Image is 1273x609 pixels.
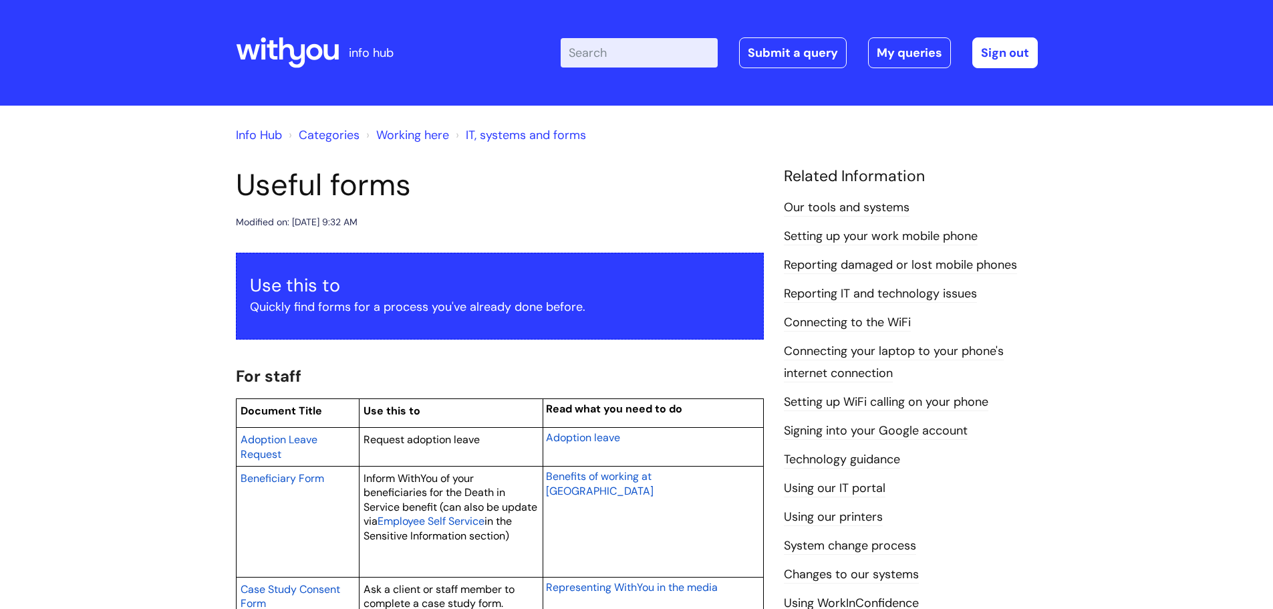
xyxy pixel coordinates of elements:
a: Connecting to the WiFi [784,314,911,332]
a: Sign out [972,37,1038,68]
a: Benefits of working at [GEOGRAPHIC_DATA] [546,468,654,499]
span: Document Title [241,404,322,418]
span: Read what you need to do [546,402,682,416]
a: Connecting your laptop to your phone's internet connection [784,343,1004,382]
span: For staff [236,366,301,386]
span: Benefits of working at [GEOGRAPHIC_DATA] [546,469,654,498]
a: System change process [784,537,916,555]
li: Working here [363,124,449,146]
a: Representing WithYou in the media [546,579,718,595]
h4: Related Information [784,167,1038,186]
span: Request adoption leave [364,433,480,447]
a: Setting up WiFi calling on your phone [784,394,988,411]
a: Reporting IT and technology issues [784,285,977,303]
a: Technology guidance [784,451,900,469]
span: Adoption leave [546,431,620,445]
span: in the Sensitive Information section) [364,514,512,543]
span: Use this to [364,404,420,418]
a: Categories [299,127,360,143]
a: Using our IT portal [784,480,885,497]
a: Signing into your Google account [784,422,968,440]
div: | - [561,37,1038,68]
span: Employee Self Service [378,514,484,528]
a: Reporting damaged or lost mobile phones [784,257,1017,274]
p: Quickly find forms for a process you've already done before. [250,296,750,318]
a: IT, systems and forms [466,127,586,143]
a: Info Hub [236,127,282,143]
input: Search [561,38,718,68]
span: Inform WithYou of your beneficiaries for the Death in Service benefit (can also be update via [364,471,537,529]
a: Our tools and systems [784,199,909,217]
a: Adoption Leave Request [241,431,317,462]
a: Employee Self Service [378,513,484,529]
li: IT, systems and forms [452,124,586,146]
a: Working here [376,127,449,143]
span: Representing WithYou in the media [546,580,718,594]
a: Changes to our systems [784,566,919,584]
a: My queries [868,37,951,68]
a: Setting up your work mobile phone [784,228,978,245]
a: Using our printers [784,509,883,526]
span: Beneficiary Form [241,471,324,485]
div: Modified on: [DATE] 9:32 AM [236,214,358,231]
a: Submit a query [739,37,847,68]
a: Adoption leave [546,429,620,445]
a: Beneficiary Form [241,470,324,486]
h1: Useful forms [236,167,764,203]
li: Solution home [285,124,360,146]
span: Adoption Leave Request [241,433,317,461]
p: info hub [349,42,394,64]
h3: Use this to [250,275,750,296]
